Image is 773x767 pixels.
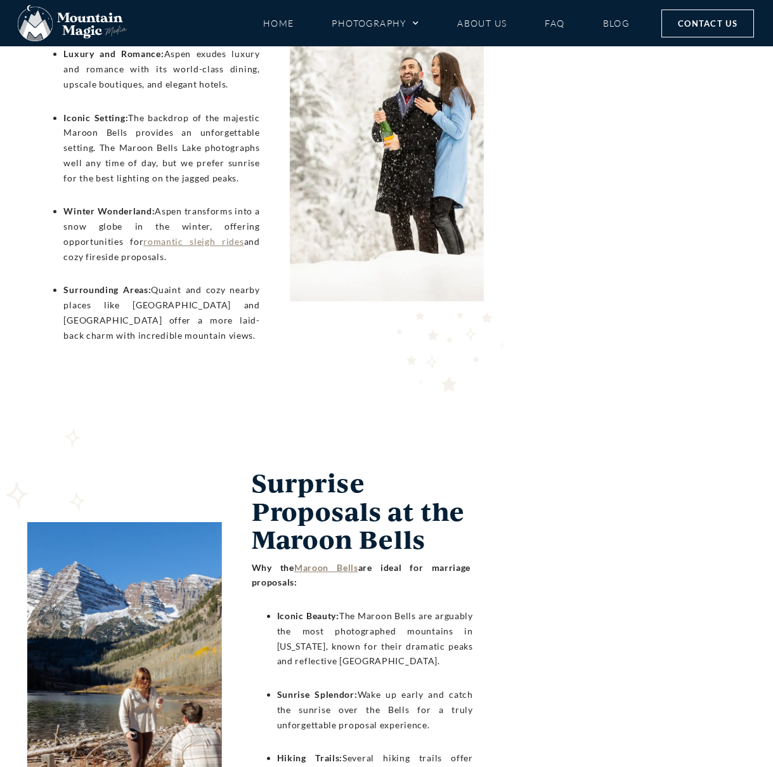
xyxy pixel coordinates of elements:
h3: Surprise Proposals at the Maroon Bells [252,469,473,553]
span: The Maroon Bells are arguably the most photographed mountains in [US_STATE], known for their dram... [277,610,473,666]
a: Photography [332,12,419,34]
a: Maroon Bells [294,562,358,573]
a: Contact Us [661,10,754,37]
nav: Menu [263,12,630,34]
b: Luxury and Romance: [63,48,164,59]
a: Home [263,12,294,34]
img: Mountain Magic Media photography logo Crested Butte Photographer [18,5,127,42]
b: Surrounding Areas: [63,284,151,295]
a: FAQ [545,12,564,34]
span: Aspen transforms into a snow globe in the winter, offering opportunities for and cozy fireside pr... [63,206,259,261]
b: Sunrise Splendor: [277,689,358,700]
b: Iconic Beauty: [277,610,339,621]
span: Wake up early and catch the sunrise over the Bells for a truly unforgettable proposal experience. [277,689,473,730]
b: Hiking Trails: [277,752,342,763]
a: Blog [603,12,630,34]
b: Why the are ideal for marriage proposals: [252,562,473,588]
b: Winter Wonderland: [63,206,155,216]
span: The backdrop of the majestic Maroon Bells provides an unforgettable setting. The Maroon Bells Lak... [63,112,259,183]
b: Iconic Setting: [63,112,128,123]
span: Aspen exudes luxury and romance with its world-class dining, upscale boutiques, and elegant hotels. [63,48,259,89]
a: About Us [457,12,507,34]
a: romantic sleigh rides [143,236,244,247]
p: Quaint and cozy nearby places like [GEOGRAPHIC_DATA] and [GEOGRAPHIC_DATA] offer a more laid-back... [63,282,259,343]
span: Contact Us [678,16,737,30]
